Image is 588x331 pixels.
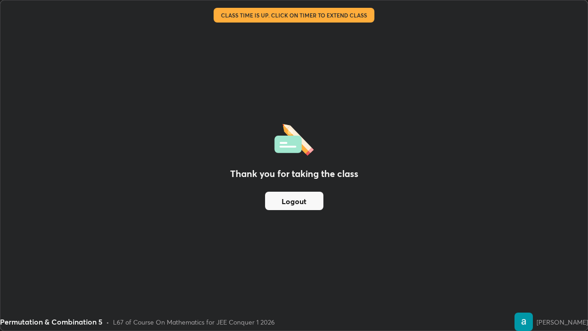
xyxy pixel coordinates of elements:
div: L67 of Course On Mathematics for JEE Conquer 1 2026 [113,317,275,327]
h2: Thank you for taking the class [230,167,358,181]
img: 316b310aa85c4509858af0f6084df3c4.86283782_3 [514,313,533,331]
img: offlineFeedback.1438e8b3.svg [274,121,314,156]
button: Logout [265,192,323,210]
div: • [106,317,109,327]
div: [PERSON_NAME] [537,317,588,327]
